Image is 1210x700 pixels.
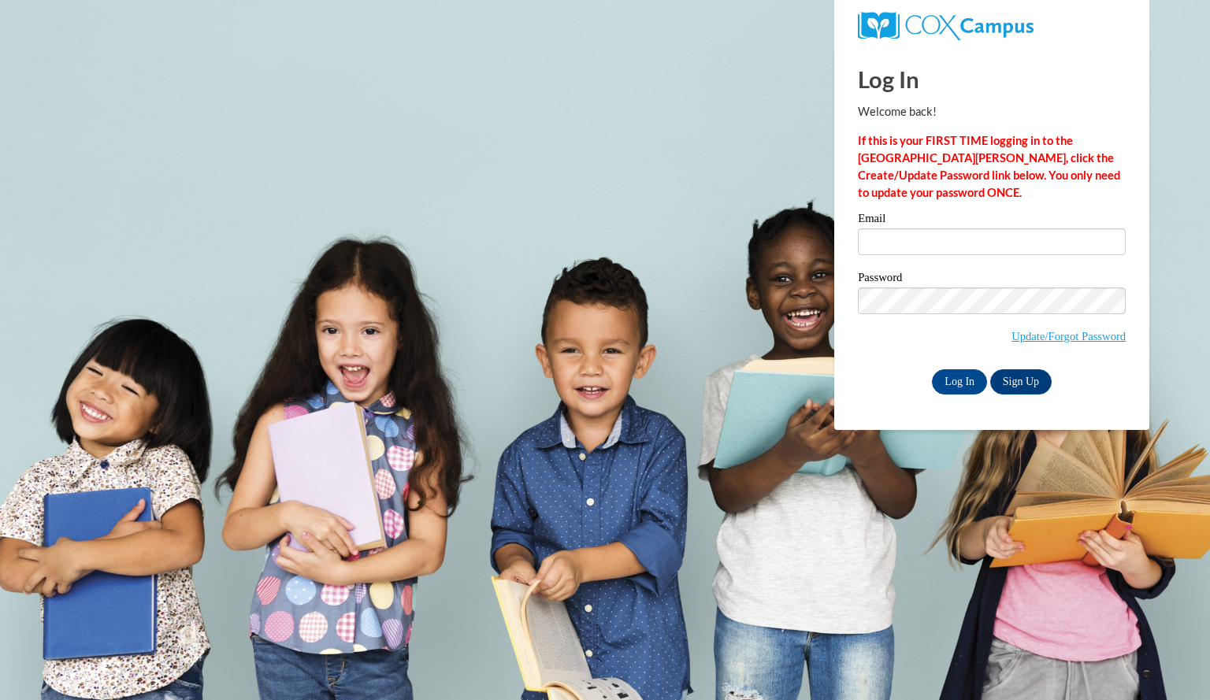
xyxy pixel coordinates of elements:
[858,272,1126,287] label: Password
[858,213,1126,228] label: Email
[858,103,1126,120] p: Welcome back!
[858,18,1034,31] a: COX Campus
[858,63,1126,95] h1: Log In
[932,369,987,394] input: Log In
[990,369,1052,394] a: Sign Up
[1011,330,1126,343] a: Update/Forgot Password
[858,12,1034,40] img: COX Campus
[858,134,1120,199] strong: If this is your FIRST TIME logging in to the [GEOGRAPHIC_DATA][PERSON_NAME], click the Create/Upd...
